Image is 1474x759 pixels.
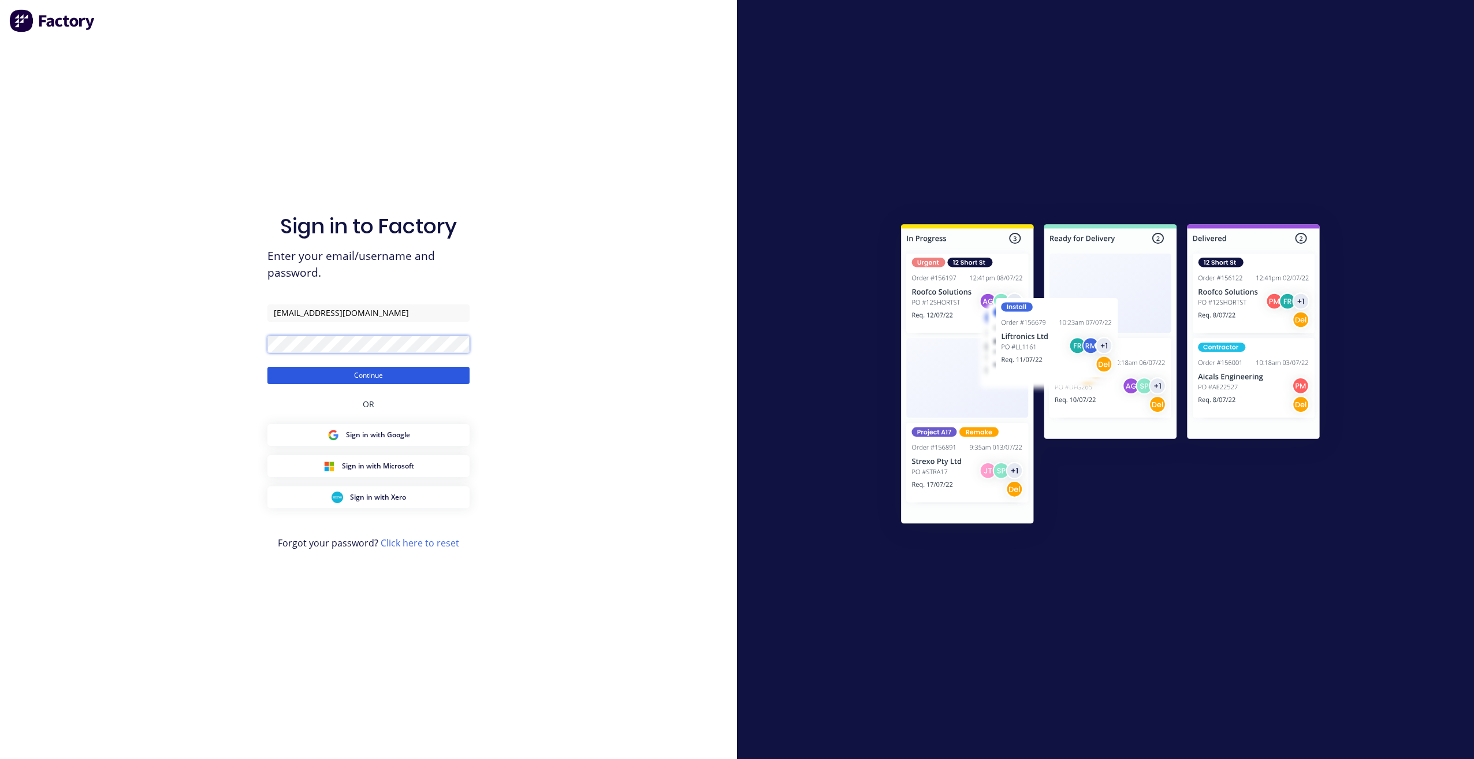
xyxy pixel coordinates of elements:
[267,486,470,508] button: Xero Sign inSign in with Xero
[876,201,1345,551] img: Sign in
[267,304,470,322] input: Email/Username
[342,461,414,471] span: Sign in with Microsoft
[327,429,339,441] img: Google Sign in
[278,536,459,550] span: Forgot your password?
[350,492,406,503] span: Sign in with Xero
[363,384,374,424] div: OR
[323,460,335,472] img: Microsoft Sign in
[280,214,457,239] h1: Sign in to Factory
[381,537,459,549] a: Click here to reset
[332,492,343,503] img: Xero Sign in
[346,430,410,440] span: Sign in with Google
[9,9,96,32] img: Factory
[267,367,470,384] button: Continue
[267,248,470,281] span: Enter your email/username and password.
[267,455,470,477] button: Microsoft Sign inSign in with Microsoft
[267,424,470,446] button: Google Sign inSign in with Google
